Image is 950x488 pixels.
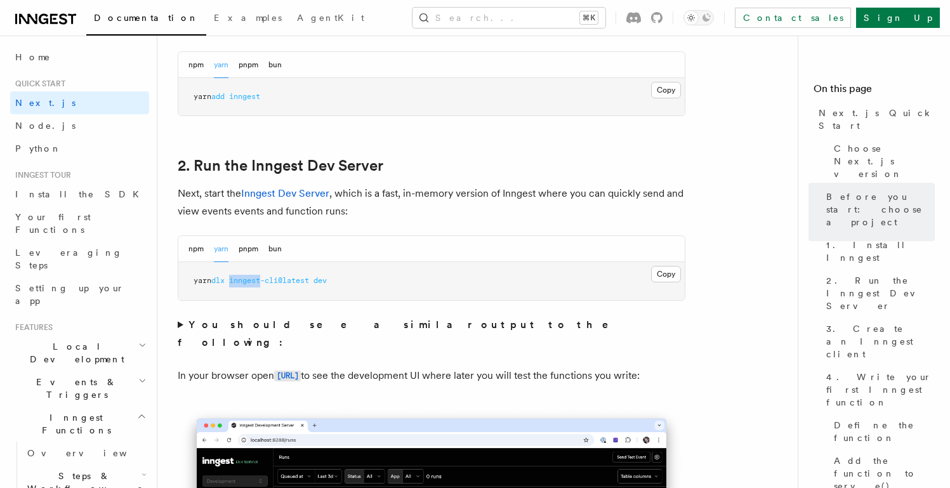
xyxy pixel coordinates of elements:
span: AgentKit [297,13,364,23]
a: Choose Next.js version [829,137,935,185]
span: inngest-cli@latest [229,276,309,285]
a: Home [10,46,149,69]
span: yarn [194,276,211,285]
a: Documentation [86,4,206,36]
a: Next.js Quick Start [814,102,935,137]
button: npm [188,52,204,78]
a: Inngest Dev Server [241,187,329,199]
a: Install the SDK [10,183,149,206]
span: Node.js [15,121,76,131]
button: pnpm [239,236,258,262]
button: npm [188,236,204,262]
a: Next.js [10,91,149,114]
button: Search...⌘K [412,8,605,28]
span: Your first Functions [15,212,91,235]
span: inngest [229,92,260,101]
a: Define the function [829,414,935,449]
span: Next.js [15,98,76,108]
a: Sign Up [856,8,940,28]
span: Setting up your app [15,283,124,306]
button: Local Development [10,335,149,371]
button: bun [268,236,282,262]
span: Examples [214,13,282,23]
a: Python [10,137,149,160]
p: Next, start the , which is a fast, in-memory version of Inngest where you can quickly send and vi... [178,185,685,220]
h4: On this page [814,81,935,102]
a: AgentKit [289,4,372,34]
span: dlx [211,276,225,285]
span: 4. Write your first Inngest function [826,371,935,409]
summary: You should see a similar output to the following: [178,316,685,352]
span: Home [15,51,51,63]
a: 2. Run the Inngest Dev Server [178,157,383,175]
a: Before you start: choose a project [821,185,935,234]
span: Quick start [10,79,65,89]
span: Before you start: choose a project [826,190,935,228]
span: 2. Run the Inngest Dev Server [826,274,935,312]
a: Your first Functions [10,206,149,241]
span: Overview [27,448,158,458]
span: Events & Triggers [10,376,138,401]
button: yarn [214,52,228,78]
span: Inngest Functions [10,411,137,437]
a: Contact sales [735,8,851,28]
span: Define the function [834,419,935,444]
span: Install the SDK [15,189,147,199]
span: Choose Next.js version [834,142,935,180]
button: pnpm [239,52,258,78]
span: Local Development [10,340,138,366]
span: 1. Install Inngest [826,239,935,264]
button: Toggle dark mode [683,10,714,25]
a: Setting up your app [10,277,149,312]
code: [URL] [274,371,301,381]
button: Copy [651,82,681,98]
span: Features [10,322,53,333]
button: bun [268,52,282,78]
kbd: ⌘K [580,11,598,24]
a: Overview [22,442,149,465]
a: 1. Install Inngest [821,234,935,269]
span: Next.js Quick Start [819,107,935,132]
strong: You should see a similar output to the following: [178,319,626,348]
a: 4. Write your first Inngest function [821,366,935,414]
a: Examples [206,4,289,34]
span: Documentation [94,13,199,23]
p: In your browser open to see the development UI where later you will test the functions you write: [178,367,685,385]
a: 2. Run the Inngest Dev Server [821,269,935,317]
a: Node.js [10,114,149,137]
span: add [211,92,225,101]
span: yarn [194,92,211,101]
button: Inngest Functions [10,406,149,442]
span: Python [15,143,62,154]
button: Events & Triggers [10,371,149,406]
a: [URL] [274,369,301,381]
button: yarn [214,236,228,262]
button: Copy [651,266,681,282]
span: Inngest tour [10,170,71,180]
a: 3. Create an Inngest client [821,317,935,366]
span: 3. Create an Inngest client [826,322,935,360]
span: dev [313,276,327,285]
a: Leveraging Steps [10,241,149,277]
span: Leveraging Steps [15,247,122,270]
